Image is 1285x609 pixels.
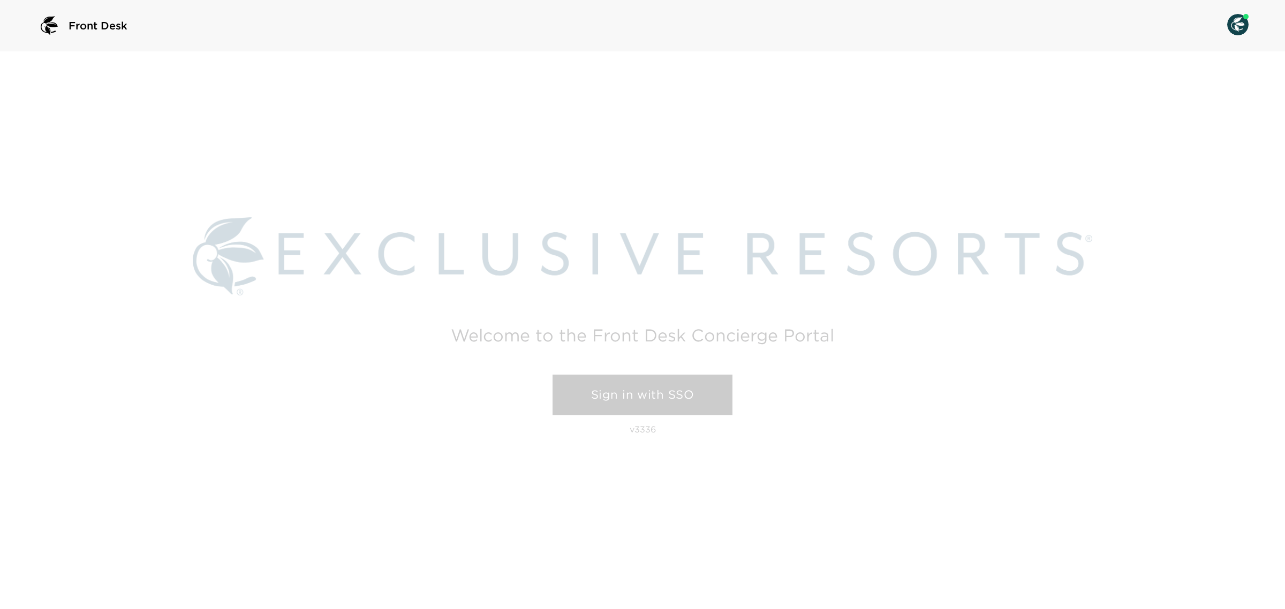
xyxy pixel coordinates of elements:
a: Sign in with SSO [553,375,732,415]
img: User [1227,14,1249,35]
h2: Welcome to the Front Desk Concierge Portal [451,327,834,344]
p: v3336 [630,424,656,435]
img: logo [36,13,62,39]
img: Exclusive Resorts logo [193,217,1092,295]
span: Front Desk [69,18,127,33]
